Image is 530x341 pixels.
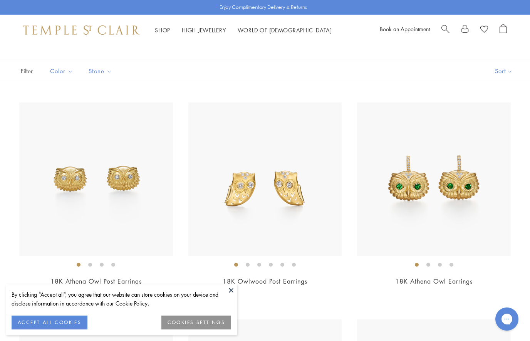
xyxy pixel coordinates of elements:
[155,25,332,35] nav: Main navigation
[83,62,118,80] button: Stone
[85,66,118,76] span: Stone
[12,316,87,329] button: ACCEPT ALL COOKIES
[238,26,332,34] a: World of [DEMOGRAPHIC_DATA]World of [DEMOGRAPHIC_DATA]
[50,277,142,286] a: 18K Athena Owl Post Earrings
[23,25,139,35] img: Temple St. Clair
[480,24,488,36] a: View Wishlist
[19,102,173,256] img: 18K Athena Owl Post Earrings
[441,24,449,36] a: Search
[223,277,307,286] a: 18K Owlwood Post Earrings
[155,26,170,34] a: ShopShop
[12,290,231,308] div: By clicking “Accept all”, you agree that our website can store cookies on your device and disclos...
[395,277,473,286] a: 18K Athena Owl Earrings
[500,24,507,36] a: Open Shopping Bag
[46,66,79,76] span: Color
[357,102,511,256] img: E36186-OWLTG
[161,316,231,329] button: COOKIES SETTINGS
[220,3,307,11] p: Enjoy Complimentary Delivery & Returns
[478,59,530,83] button: Show sort by
[491,305,522,333] iframe: Gorgias live chat messenger
[44,62,79,80] button: Color
[188,102,342,256] img: 18K Owlwood Post Earrings
[380,25,430,33] a: Book an Appointment
[182,26,226,34] a: High JewelleryHigh Jewellery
